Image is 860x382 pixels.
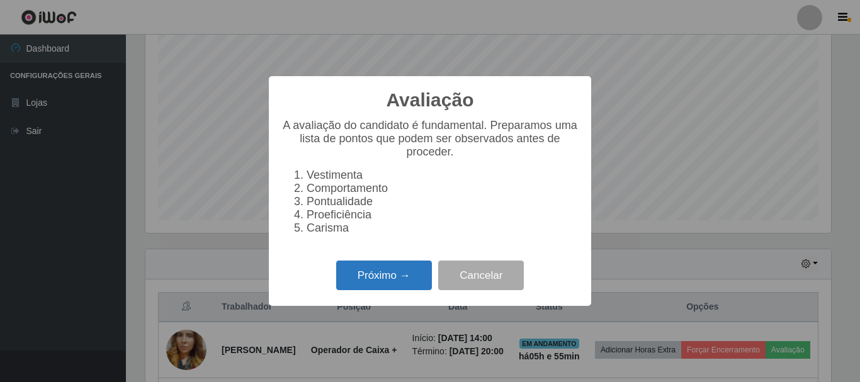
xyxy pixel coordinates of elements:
[307,182,579,195] li: Comportamento
[387,89,474,111] h2: Avaliação
[336,261,432,290] button: Próximo →
[307,195,579,208] li: Pontualidade
[438,261,524,290] button: Cancelar
[281,119,579,159] p: A avaliação do candidato é fundamental. Preparamos uma lista de pontos que podem ser observados a...
[307,169,579,182] li: Vestimenta
[307,208,579,222] li: Proeficiência
[307,222,579,235] li: Carisma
